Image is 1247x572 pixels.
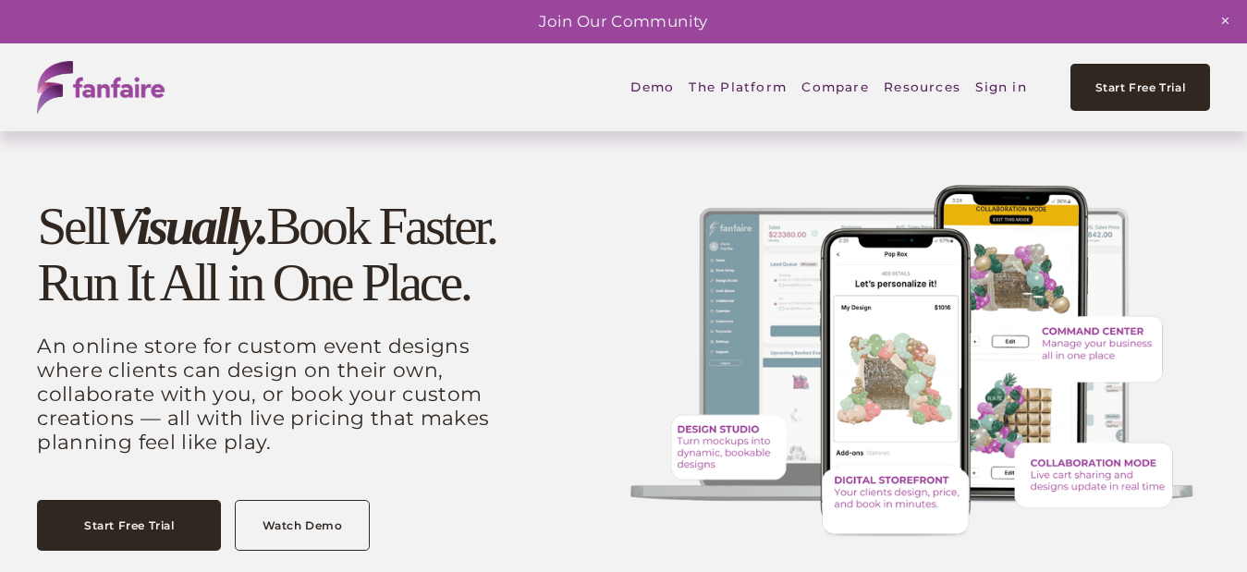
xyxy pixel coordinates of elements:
a: folder dropdown [689,66,787,108]
a: Compare [801,66,869,108]
a: Start Free Trial [1070,64,1209,111]
span: Resources [884,67,960,108]
a: Sign in [975,66,1027,108]
span: The Platform [689,67,787,108]
a: folder dropdown [884,66,960,108]
a: Demo [630,66,674,108]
